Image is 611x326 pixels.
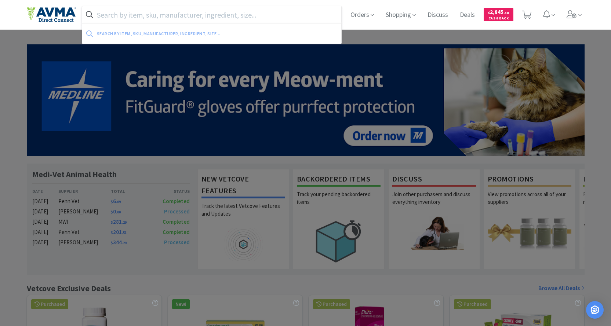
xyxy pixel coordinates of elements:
span: . 58 [503,10,509,15]
img: e4e33dab9f054f5782a47901c742baa9_102.png [27,7,76,22]
span: Cash Back [488,17,509,21]
span: $ [488,10,490,15]
span: 2,845 [488,8,509,15]
a: Deals [457,12,478,18]
input: Search by item, sku, manufacturer, ingredient, size... [82,6,342,23]
a: Discuss [425,12,451,18]
div: Open Intercom Messenger [586,301,604,319]
a: $2,845.58Cash Back [484,5,513,25]
div: Search by item, sku, manufacturer, ingredient, size... [97,28,279,39]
